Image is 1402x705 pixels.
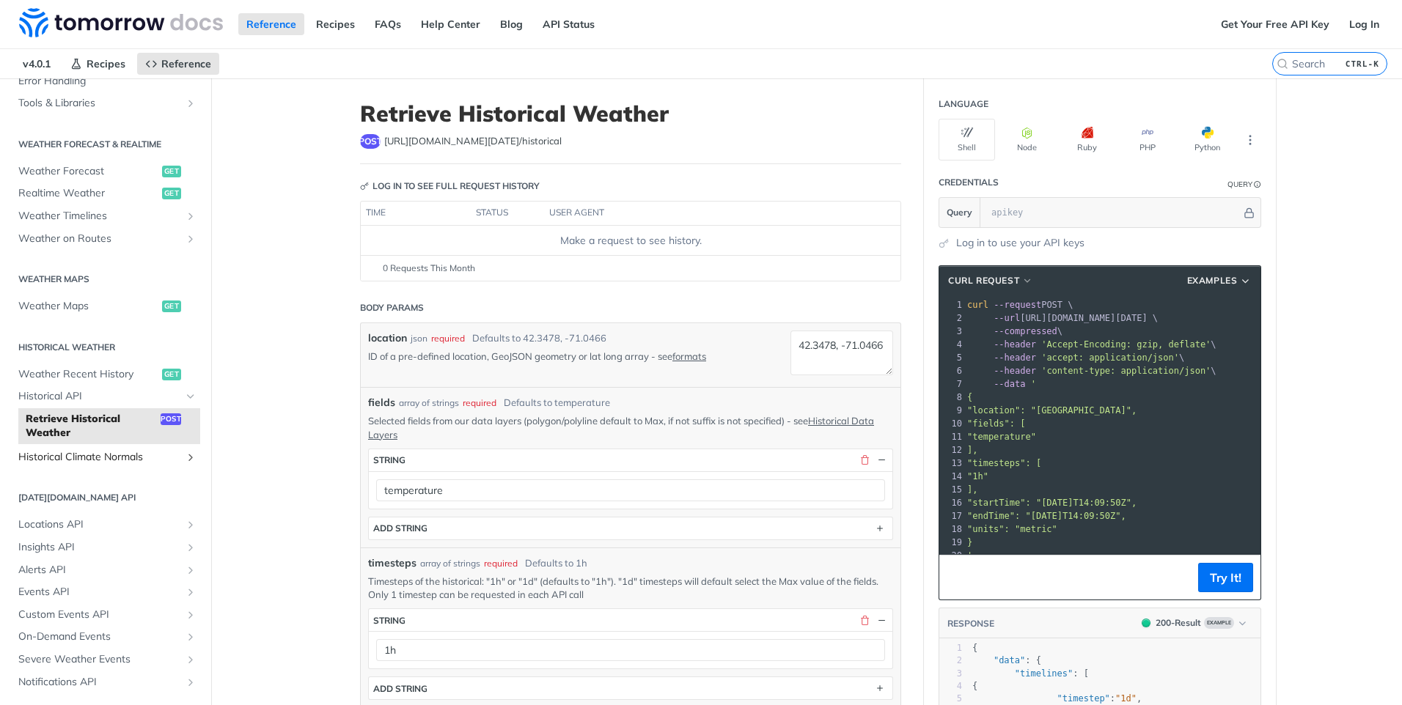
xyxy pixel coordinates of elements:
[368,350,768,363] p: ID of a pre-defined location, GeoJSON geometry or lat long array - see
[994,300,1041,310] span: --request
[185,609,197,621] button: Show subpages for Custom Events API
[373,454,405,465] div: string
[967,550,972,561] span: '
[1119,119,1175,160] button: PHP
[939,119,995,160] button: Shell
[994,339,1036,350] span: --header
[790,331,893,375] textarea: 42.3478, -71.0466
[161,413,181,425] span: post
[1213,13,1337,35] a: Get Your Free API Key
[18,96,181,111] span: Tools & Libraries
[185,631,197,643] button: Show subpages for On-Demand Events
[967,339,1216,350] span: \
[967,484,977,495] span: ],
[994,352,1036,363] span: --header
[162,369,181,380] span: get
[360,134,381,149] span: post
[875,613,888,627] button: Hide
[11,205,200,227] a: Weather TimelinesShow subpages for Weather Timelines
[1031,379,1036,389] span: '
[18,563,181,577] span: Alerts API
[1227,179,1261,190] div: QueryInformation
[368,395,395,410] span: fields
[18,164,158,179] span: Weather Forecast
[939,97,988,111] div: Language
[947,566,967,588] button: Copy to clipboard
[484,557,518,570] div: required
[972,681,977,691] span: {
[943,273,1038,288] button: cURL Request
[967,300,988,310] span: curl
[535,13,603,35] a: API Status
[994,326,1057,336] span: --compressed
[939,298,964,311] div: 1
[967,326,1062,336] span: \
[1041,352,1179,363] span: 'accept: application/json'
[373,683,427,694] div: ADD string
[11,138,200,151] h2: Weather Forecast & realtime
[360,100,901,127] h1: Retrieve Historical Weather
[1059,119,1115,160] button: Ruby
[1244,133,1257,147] svg: More ellipsis
[994,366,1036,376] span: --header
[18,675,181,690] span: Notifications API
[1179,119,1236,160] button: Python
[939,457,964,470] div: 13
[939,364,964,377] div: 6
[11,341,200,354] h2: Historical Weather
[18,389,181,404] span: Historical API
[11,295,200,317] a: Weather Mapsget
[369,517,892,539] button: ADD string
[11,273,200,286] h2: Weather Maps
[1041,366,1211,376] span: 'content-type: application/json'
[26,412,157,440] span: Retrieve Historical Weather
[18,232,181,246] span: Weather on Routes
[1182,273,1257,288] button: Examples
[967,352,1184,363] span: \
[18,186,158,201] span: Realtime Weather
[967,300,1073,310] span: POST \
[11,626,200,648] a: On-Demand EventsShow subpages for On-Demand Events
[999,119,1055,160] button: Node
[1227,179,1252,190] div: Query
[18,209,181,224] span: Weather Timelines
[185,97,197,109] button: Show subpages for Tools & Libraries
[967,498,1137,508] span: "startTime": "[DATE]T14:09:50Z",
[185,564,197,576] button: Show subpages for Alerts API
[1041,339,1211,350] span: 'Accept-Encoding: gzip, deflate'
[185,542,197,553] button: Show subpages for Insights API
[11,182,200,204] a: Realtime Weatherget
[1142,619,1150,627] span: 200
[18,74,197,89] span: Error Handling
[472,331,606,346] div: Defaults to 42.3478, -71.0466
[939,404,964,417] div: 9
[939,483,964,496] div: 15
[360,301,424,314] div: Body Params
[967,313,1158,323] span: [URL][DOMAIN_NAME][DATE] \
[185,233,197,245] button: Show subpages for Weather on Routes
[19,8,223,37] img: Tomorrow.io Weather API Docs
[18,517,181,532] span: Locations API
[939,549,964,562] div: 20
[11,491,200,504] h2: [DATE][DOMAIN_NAME] API
[1198,563,1253,592] button: Try It!
[373,523,427,534] div: ADD string
[939,523,964,536] div: 18
[939,470,964,483] div: 14
[367,13,409,35] a: FAQs
[939,417,964,430] div: 10
[369,609,892,631] button: string
[360,180,540,193] div: Log in to see full request history
[18,367,158,382] span: Weather Recent History
[939,377,964,391] div: 7
[858,454,871,467] button: Delete
[875,454,888,467] button: Hide
[1015,668,1073,679] span: "timelines"
[1239,129,1261,151] button: More Languages
[947,206,972,219] span: Query
[525,556,587,571] div: Defaults to 1h
[967,445,977,455] span: ],
[185,519,197,531] button: Show subpages for Locations API
[1254,181,1261,188] i: Information
[939,198,980,227] button: Query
